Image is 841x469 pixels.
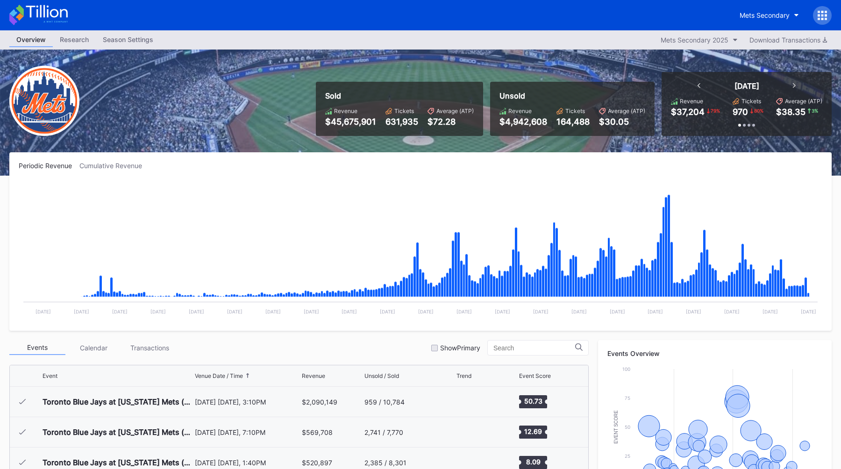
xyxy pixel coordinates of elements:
text: 50.73 [524,397,542,405]
div: Download Transactions [749,36,827,44]
div: Revenue [680,98,703,105]
div: $72.28 [428,117,474,127]
div: $45,675,901 [325,117,376,127]
div: Events Overview [607,349,822,357]
text: [DATE] [342,309,357,314]
div: $37,204 [671,107,705,117]
button: Mets Secondary 2025 [656,34,742,46]
a: Season Settings [96,33,160,47]
input: Search [493,344,575,352]
text: 12.69 [524,427,542,435]
div: Periodic Revenue [19,162,79,170]
div: Trend [456,372,471,379]
img: New-York-Mets-Transparent.png [9,66,79,136]
div: Season Settings [96,33,160,46]
div: Event Score [519,372,551,379]
text: [DATE] [801,309,816,314]
div: Average (ATP) [608,107,645,114]
div: 970 [733,107,748,117]
text: [DATE] [227,309,242,314]
div: Unsold [499,91,645,100]
a: Overview [9,33,53,47]
div: Show Primary [440,344,480,352]
text: [DATE] [112,309,128,314]
div: 959 / 10,784 [364,398,405,406]
text: [DATE] [456,309,472,314]
text: [DATE] [189,309,204,314]
text: Event Score [613,410,619,444]
div: Tickets [394,107,414,114]
div: Average (ATP) [436,107,474,114]
svg: Chart title [456,390,485,413]
div: Revenue [508,107,532,114]
div: $4,942,608 [499,117,547,127]
div: Revenue [334,107,357,114]
text: [DATE] [610,309,625,314]
text: [DATE] [495,309,510,314]
div: [DATE] [DATE], 1:40PM [195,459,300,467]
text: [DATE] [304,309,319,314]
div: Tickets [741,98,761,105]
text: [DATE] [150,309,166,314]
svg: Chart title [19,181,822,321]
div: [DATE] [DATE], 3:10PM [195,398,300,406]
text: [DATE] [418,309,434,314]
div: 2,741 / 7,770 [364,428,403,436]
text: 50 [625,424,630,430]
div: $38.35 [776,107,805,117]
div: 164,488 [556,117,590,127]
button: Download Transactions [745,34,832,46]
text: [DATE] [533,309,549,314]
div: [DATE] [734,81,759,91]
div: Sold [325,91,474,100]
div: Mets Secondary 2025 [661,36,728,44]
text: 8.09 [526,458,540,466]
div: Unsold / Sold [364,372,399,379]
div: 79 % [710,107,721,114]
div: Calendar [65,341,121,355]
text: 25 [625,453,630,459]
div: Transactions [121,341,178,355]
div: 80 % [753,107,764,114]
text: [DATE] [763,309,778,314]
div: Toronto Blue Jays at [US_STATE] Mets (Mets Opening Day) [43,397,192,406]
div: Revenue [302,372,325,379]
div: Mets Secondary [740,11,790,19]
div: Toronto Blue Jays at [US_STATE] Mets (2025 Schedule Picture Frame Giveaway) [43,458,192,467]
div: Research [53,33,96,46]
text: [DATE] [74,309,89,314]
div: 2,385 / 8,301 [364,459,406,467]
text: [DATE] [724,309,740,314]
div: [DATE] [DATE], 7:10PM [195,428,300,436]
text: 75 [625,395,630,401]
div: Venue Date / Time [195,372,243,379]
div: 3 % [811,107,819,114]
text: [DATE] [571,309,587,314]
div: Event [43,372,57,379]
text: [DATE] [380,309,395,314]
text: 100 [622,366,630,372]
div: Tickets [565,107,585,114]
a: Research [53,33,96,47]
div: Cumulative Revenue [79,162,150,170]
div: $520,897 [302,459,332,467]
div: Toronto Blue Jays at [US_STATE] Mets ([PERSON_NAME] Players Pin Giveaway) [43,427,192,437]
div: 631,935 [385,117,418,127]
text: [DATE] [686,309,701,314]
div: $2,090,149 [302,398,337,406]
text: [DATE] [265,309,281,314]
div: $569,708 [302,428,333,436]
div: Average (ATP) [785,98,822,105]
text: [DATE] [648,309,663,314]
button: Mets Secondary [733,7,806,24]
div: Events [9,341,65,355]
div: $30.05 [599,117,645,127]
svg: Chart title [456,420,485,444]
text: [DATE] [36,309,51,314]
